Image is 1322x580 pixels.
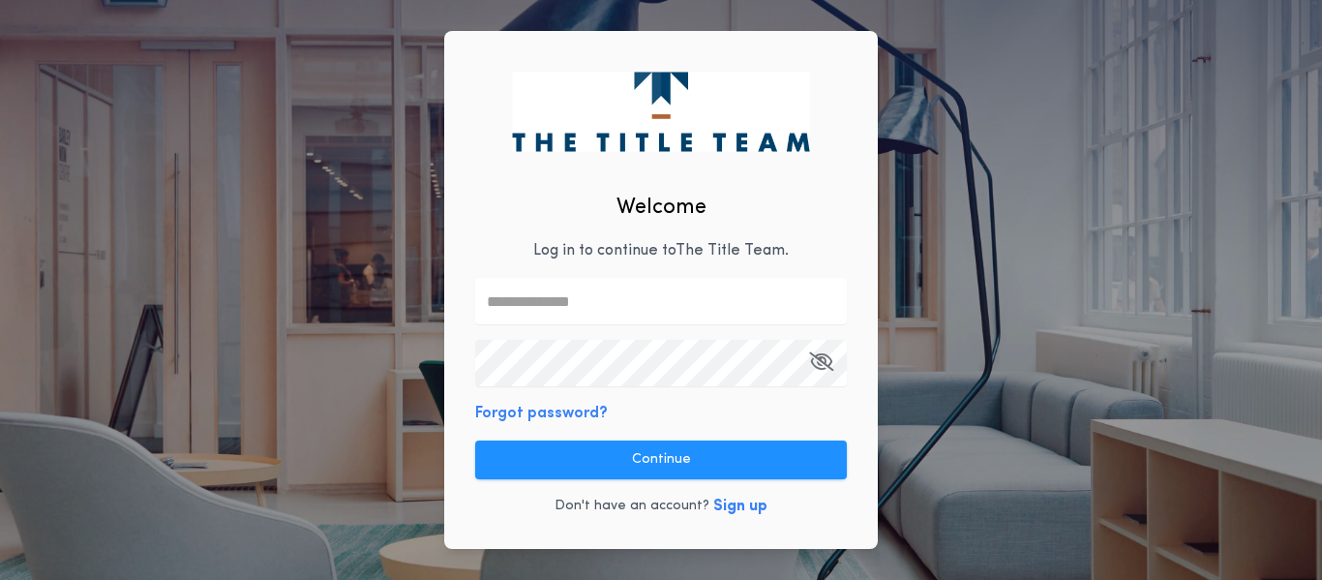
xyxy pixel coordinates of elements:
button: Forgot password? [475,402,608,425]
p: Log in to continue to The Title Team . [533,239,789,262]
p: Don't have an account? [555,497,709,516]
button: Continue [475,441,847,479]
img: logo [512,72,809,151]
button: Sign up [713,495,767,518]
h2: Welcome [616,192,706,224]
